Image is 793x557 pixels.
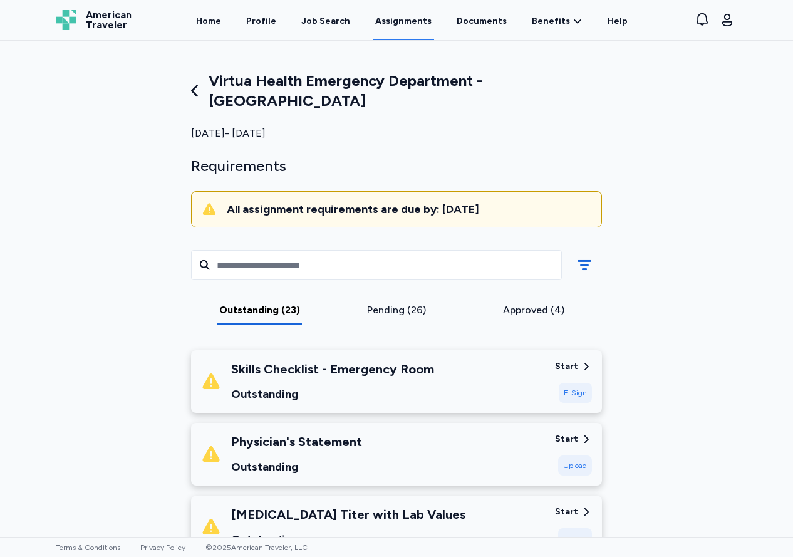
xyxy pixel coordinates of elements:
div: Requirements [191,156,602,176]
div: Approved (4) [470,303,597,318]
a: Privacy Policy [140,543,185,552]
span: © 2025 American Traveler, LLC [205,543,308,552]
a: Assignments [373,1,434,40]
div: Outstanding [231,531,465,548]
div: Physician's Statement [231,433,362,450]
div: Upload [558,455,592,476]
div: All assignment requirements are due by: [DATE] [227,202,591,217]
div: Skills Checklist - Emergency Room [231,360,434,378]
div: Start [555,506,578,518]
div: [DATE] - [DATE] [191,126,602,141]
div: Start [555,433,578,445]
div: [MEDICAL_DATA] Titer with Lab Values [231,506,465,523]
a: Benefits [532,15,583,28]
div: E-Sign [559,383,592,403]
div: Upload [558,528,592,548]
div: Outstanding [231,385,434,403]
div: Outstanding [231,458,362,476]
div: Virtua Health Emergency Department - [GEOGRAPHIC_DATA] [191,71,602,111]
img: Logo [56,10,76,30]
div: Outstanding (23) [196,303,323,318]
div: Pending (26) [333,303,460,318]
div: Job Search [301,15,350,28]
div: Start [555,360,578,373]
span: American Traveler [86,10,132,30]
a: Terms & Conditions [56,543,120,552]
span: Benefits [532,15,570,28]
